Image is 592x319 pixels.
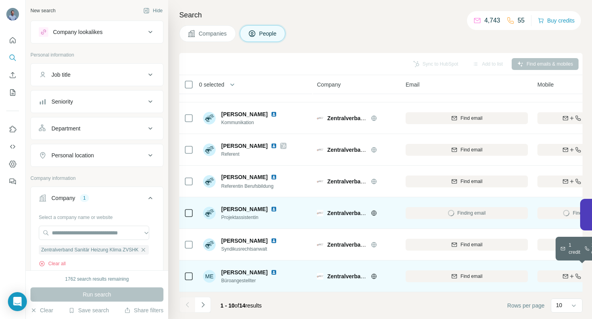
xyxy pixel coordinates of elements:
[220,302,262,309] span: results
[461,146,482,153] span: Find email
[537,81,554,89] span: Mobile
[31,189,163,211] button: Company1
[221,245,280,253] span: Syndikusrechtsanwalt
[195,297,211,313] button: Navigate to next page
[327,178,448,185] span: Zentralverband Sanitär Heizung Klima ZVSHK
[271,143,277,149] img: LinkedIn logo
[41,246,139,253] span: Zentralverband Sanitär Heizung Klima ZVSHK
[235,302,239,309] span: of
[53,28,102,36] div: Company lookalikes
[31,92,163,111] button: Seniority
[203,238,216,251] img: Avatar
[30,306,53,314] button: Clear
[221,238,268,244] span: [PERSON_NAME]
[30,7,55,14] div: New search
[31,119,163,138] button: Department
[51,194,75,202] div: Company
[221,183,273,189] span: Referentin Berufsbildung
[6,51,19,65] button: Search
[6,140,19,154] button: Use Surfe API
[179,9,583,21] h4: Search
[327,147,448,153] span: Zentralverband Sanitär Heizung Klima ZVSHK
[327,115,448,121] span: Zentralverband Sanitär Heizung Klima ZVSHK
[6,122,19,136] button: Use Surfe on LinkedIn
[6,8,19,21] img: Avatar
[221,268,268,276] span: [PERSON_NAME]
[51,151,94,159] div: Personal location
[461,273,482,280] span: Find email
[124,306,163,314] button: Share filters
[327,210,448,216] span: Zentralverband Sanitär Heizung Klima ZVSHK
[31,23,163,42] button: Company lookalikes
[203,143,216,156] img: Avatar
[406,239,528,251] button: Find email
[406,144,528,156] button: Find email
[317,147,323,153] img: Logo of Zentralverband Sanitär Heizung Klima ZVSHK
[406,176,528,187] button: Find email
[8,292,27,311] div: Open Intercom Messenger
[6,174,19,189] button: Feedback
[203,270,216,283] div: ME
[221,142,268,150] span: [PERSON_NAME]
[271,111,277,117] img: LinkedIn logo
[556,301,562,309] p: 10
[461,178,482,185] span: Find email
[271,206,277,212] img: LinkedIn logo
[327,242,448,248] span: Zentralverband Sanitär Heizung Klima ZVSHK
[80,194,89,202] div: 1
[39,260,66,267] button: Clear all
[239,302,246,309] span: 14
[6,68,19,82] button: Enrich CSV
[271,174,277,180] img: LinkedIn logo
[538,15,575,26] button: Buy credits
[31,146,163,165] button: Personal location
[221,277,280,284] span: Büroangestellter
[51,125,80,132] div: Department
[39,211,155,221] div: Select a company name or website
[220,302,235,309] span: 1 - 10
[65,276,129,283] div: 1762 search results remaining
[461,115,482,122] span: Find email
[221,205,268,213] span: [PERSON_NAME]
[203,175,216,188] img: Avatar
[221,151,287,158] span: Referent
[406,112,528,124] button: Find email
[203,207,216,219] img: Avatar
[51,98,73,106] div: Seniority
[199,81,224,89] span: 0 selected
[30,175,163,182] p: Company information
[317,273,323,279] img: Logo of Zentralverband Sanitär Heizung Klima ZVSHK
[138,5,168,17] button: Hide
[221,110,268,118] span: [PERSON_NAME]
[31,65,163,84] button: Job title
[518,16,525,25] p: 55
[6,33,19,47] button: Quick start
[271,238,277,244] img: LinkedIn logo
[317,178,323,185] img: Logo of Zentralverband Sanitär Heizung Klima ZVSHK
[51,71,70,79] div: Job title
[317,81,341,89] span: Company
[68,306,109,314] button: Save search
[317,242,323,248] img: Logo of Zentralverband Sanitär Heizung Klima ZVSHK
[221,214,280,221] span: Projektassistentin
[6,85,19,100] button: My lists
[507,302,545,310] span: Rows per page
[461,241,482,248] span: Find email
[484,16,500,25] p: 4,743
[203,112,216,125] img: Avatar
[221,119,280,126] span: Kommunikation
[327,273,448,279] span: Zentralverband Sanitär Heizung Klima ZVSHK
[30,51,163,59] p: Personal information
[317,210,323,216] img: Logo of Zentralverband Sanitär Heizung Klima ZVSHK
[406,270,528,282] button: Find email
[6,157,19,171] button: Dashboard
[221,173,268,181] span: [PERSON_NAME]
[259,30,277,38] span: People
[271,269,277,276] img: LinkedIn logo
[406,81,419,89] span: Email
[317,115,323,121] img: Logo of Zentralverband Sanitär Heizung Klima ZVSHK
[199,30,228,38] span: Companies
